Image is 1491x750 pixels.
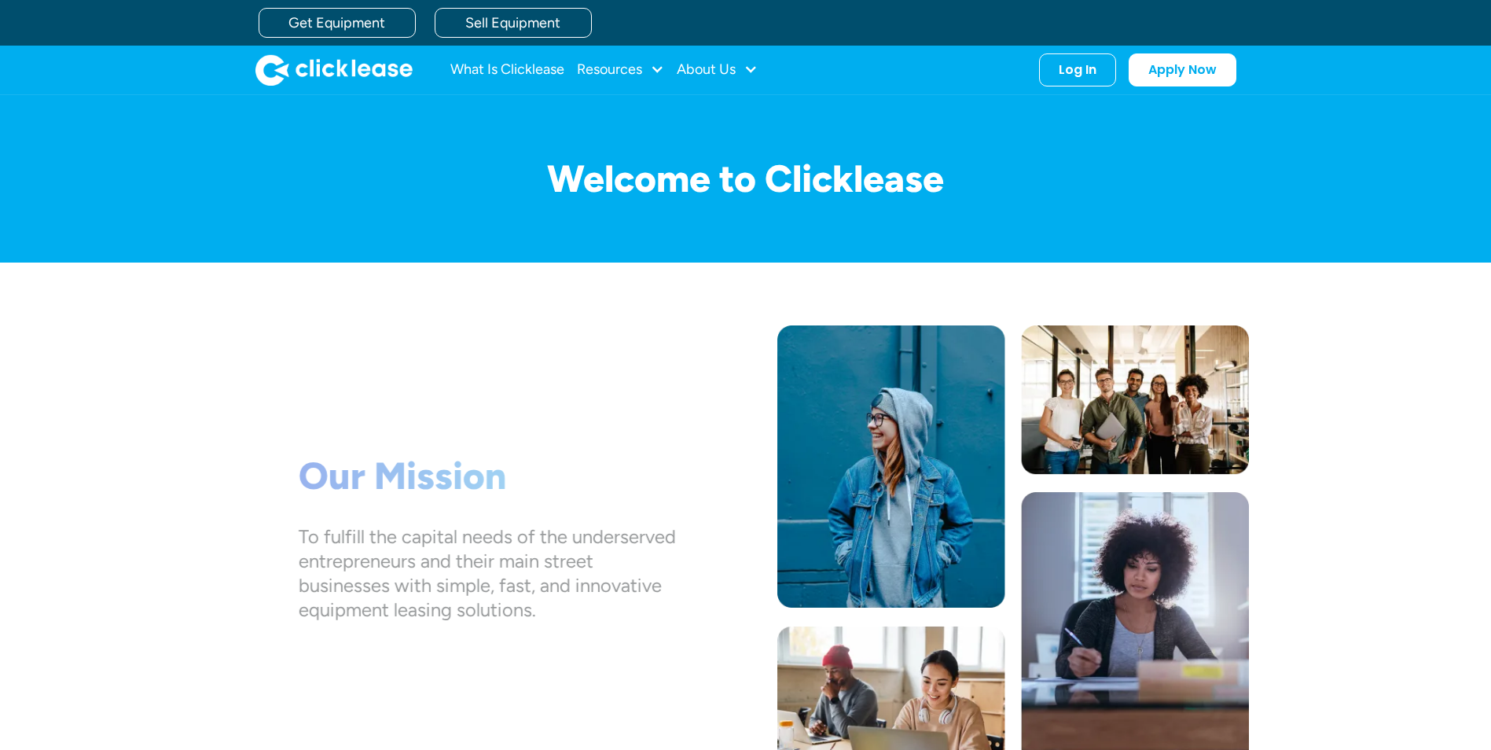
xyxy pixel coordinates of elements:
[255,54,413,86] img: Clicklease logo
[259,8,416,38] a: Get Equipment
[298,454,675,499] h1: Our Mission
[255,54,413,86] a: home
[577,54,664,86] div: Resources
[450,54,564,86] a: What Is Clicklease
[243,158,1249,200] h1: Welcome to Clicklease
[677,54,758,86] div: About Us
[298,524,675,622] div: To fulfill the capital needs of the underserved entrepreneurs and their main street businesses wi...
[435,8,592,38] a: Sell Equipment
[1059,62,1096,78] div: Log In
[1129,53,1236,86] a: Apply Now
